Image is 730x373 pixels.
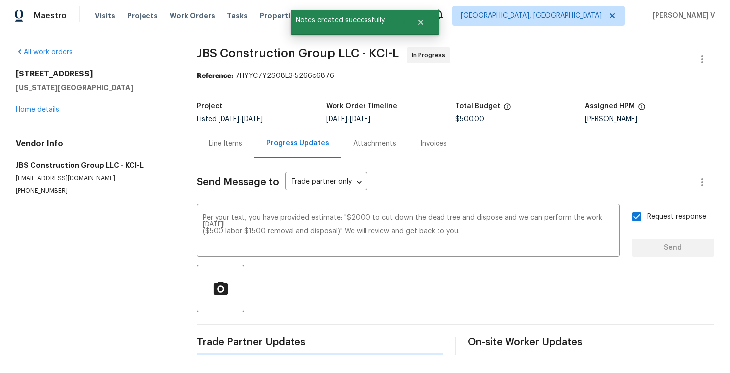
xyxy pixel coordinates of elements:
[468,337,714,347] span: On-site Worker Updates
[461,11,602,21] span: [GEOGRAPHIC_DATA], [GEOGRAPHIC_DATA]
[412,50,449,60] span: In Progress
[197,47,399,59] span: JBS Construction Group LLC - KCI-L
[326,116,347,123] span: [DATE]
[585,103,635,110] h5: Assigned HPM
[219,116,263,123] span: -
[34,11,67,21] span: Maestro
[353,139,396,149] div: Attachments
[197,71,714,81] div: 7HYYC7Y2S08E3-5266c6876
[326,103,397,110] h5: Work Order Timeline
[16,69,173,79] h2: [STREET_ADDRESS]
[219,116,239,123] span: [DATE]
[95,11,115,21] span: Visits
[170,11,215,21] span: Work Orders
[16,139,173,149] h4: Vendor Info
[260,11,298,21] span: Properties
[350,116,370,123] span: [DATE]
[197,177,279,187] span: Send Message to
[291,10,404,31] span: Notes created successfully.
[16,49,73,56] a: All work orders
[285,174,367,191] div: Trade partner only
[197,103,222,110] h5: Project
[326,116,370,123] span: -
[455,103,500,110] h5: Total Budget
[16,160,173,170] h5: JBS Construction Group LLC - KCI-L
[638,103,646,116] span: The hpm assigned to this work order.
[455,116,484,123] span: $500.00
[266,138,329,148] div: Progress Updates
[420,139,447,149] div: Invoices
[197,337,443,347] span: Trade Partner Updates
[404,12,437,32] button: Close
[197,73,233,79] b: Reference:
[647,212,706,222] span: Request response
[649,11,715,21] span: [PERSON_NAME] V
[242,116,263,123] span: [DATE]
[227,12,248,19] span: Tasks
[503,103,511,116] span: The total cost of line items that have been proposed by Opendoor. This sum includes line items th...
[585,116,715,123] div: [PERSON_NAME]
[16,106,59,113] a: Home details
[127,11,158,21] span: Projects
[16,83,173,93] h5: [US_STATE][GEOGRAPHIC_DATA]
[16,187,173,195] p: [PHONE_NUMBER]
[197,116,263,123] span: Listed
[203,214,614,249] textarea: Per your text, you have provided estimate: "$2000 to cut down the dead tree and dispose and we ca...
[209,139,242,149] div: Line Items
[16,174,173,183] p: [EMAIL_ADDRESS][DOMAIN_NAME]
